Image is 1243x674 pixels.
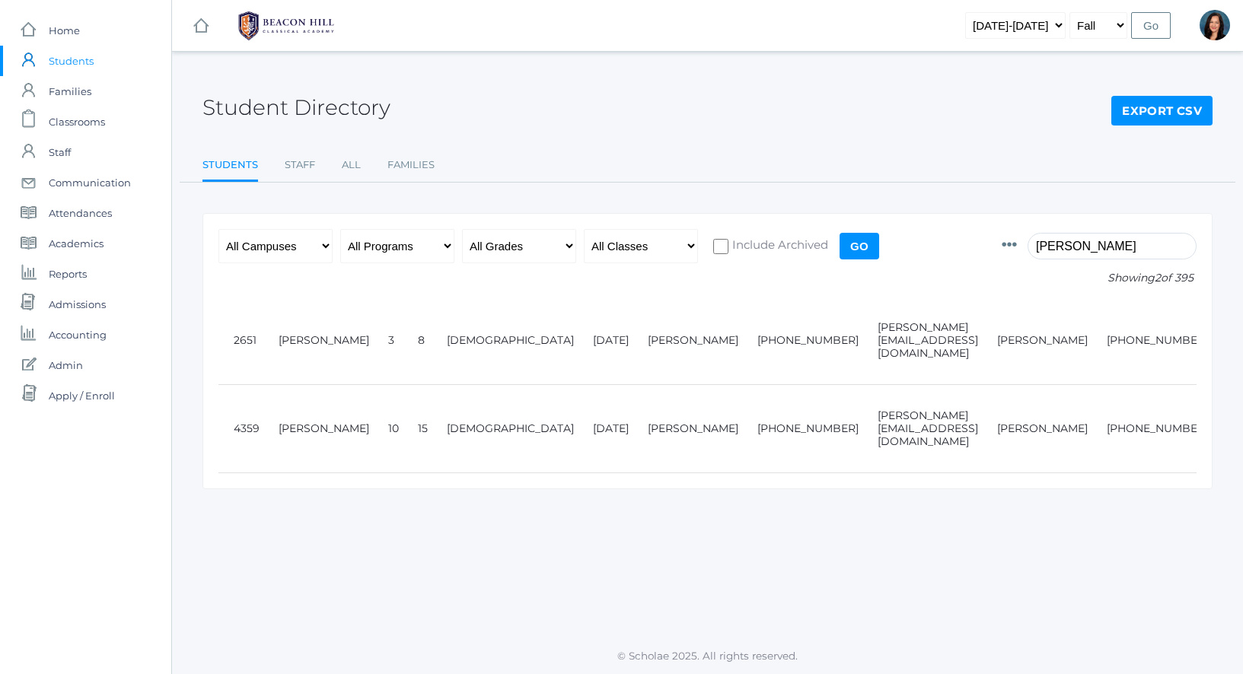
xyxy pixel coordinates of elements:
input: Go [1131,12,1171,39]
td: [PERSON_NAME] [263,385,373,473]
td: 10 [373,385,403,473]
td: [PHONE_NUMBER] [742,297,862,385]
input: Go [840,233,879,259]
span: Staff [49,137,71,167]
td: 4359 [218,385,263,473]
span: Classrooms [49,107,105,137]
a: Export CSV [1111,96,1213,126]
td: [DEMOGRAPHIC_DATA] [432,297,578,385]
span: Reports [49,259,87,289]
div: Curcinda Young [1200,10,1230,40]
span: Families [49,76,91,107]
td: [PHONE_NUMBER] [742,385,862,473]
span: Accounting [49,320,107,350]
span: Communication [49,167,131,198]
span: Home [49,15,80,46]
span: Apply / Enroll [49,380,115,411]
td: 8 [403,297,432,385]
p: Showing of 395 [1002,270,1197,286]
a: Staff [285,150,315,180]
td: [PERSON_NAME][EMAIL_ADDRESS][DOMAIN_NAME] [862,297,982,385]
td: [PERSON_NAME] [633,297,742,385]
td: 3 [373,297,403,385]
input: Filter by name [1028,233,1197,259]
span: Attendances [49,198,112,228]
span: Students [49,46,94,76]
td: [PERSON_NAME][EMAIL_ADDRESS][DOMAIN_NAME] [862,385,982,473]
td: [PERSON_NAME] [263,297,373,385]
a: Students [202,150,258,183]
input: Include Archived [713,239,728,254]
img: BHCALogos-05-308ed15e86a5a0abce9b8dd61676a3503ac9727e845dece92d48e8588c001991.png [229,7,343,45]
td: [DEMOGRAPHIC_DATA] [432,385,578,473]
span: Academics [49,228,104,259]
td: 15 [403,385,432,473]
td: [PHONE_NUMBER] [1092,297,1212,385]
td: [PERSON_NAME] [633,385,742,473]
a: Families [387,150,435,180]
h2: Student Directory [202,96,390,119]
td: [PERSON_NAME] [982,297,1092,385]
a: All [342,150,361,180]
span: 2 [1155,271,1161,285]
td: [PHONE_NUMBER] [1092,385,1212,473]
span: Include Archived [728,237,828,256]
td: [DATE] [578,385,633,473]
p: © Scholae 2025. All rights reserved. [172,648,1243,663]
span: Admissions [49,289,106,320]
span: Admin [49,350,83,380]
td: [PERSON_NAME] [982,385,1092,473]
td: [DATE] [578,297,633,385]
td: 2651 [218,297,263,385]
